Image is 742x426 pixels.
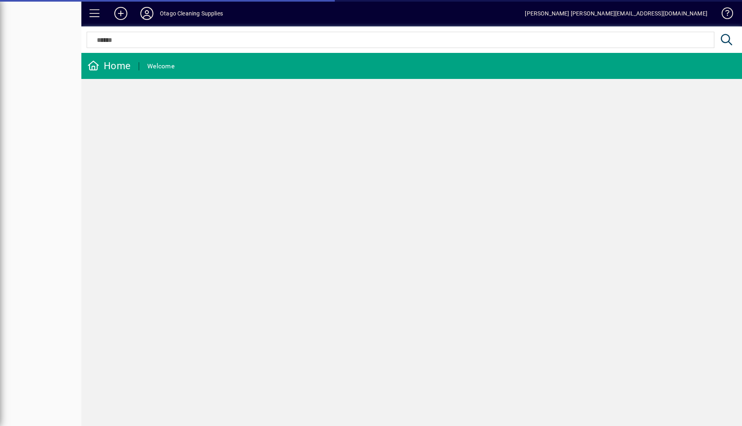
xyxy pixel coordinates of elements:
a: Knowledge Base [716,2,732,28]
div: Otago Cleaning Supplies [160,7,223,20]
button: Add [108,6,134,21]
div: [PERSON_NAME] [PERSON_NAME][EMAIL_ADDRESS][DOMAIN_NAME] [525,7,707,20]
button: Profile [134,6,160,21]
div: Home [87,59,131,72]
div: Welcome [147,60,175,73]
